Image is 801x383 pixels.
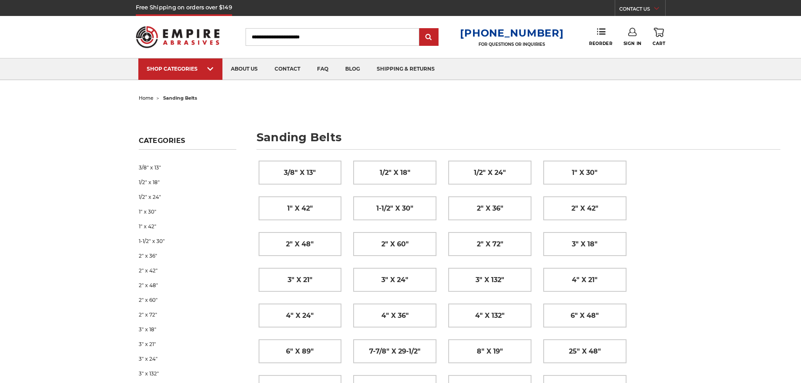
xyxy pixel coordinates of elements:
span: 2" x 48" [286,237,314,251]
a: 4" x 24" [259,304,341,327]
span: 3" x 24" [381,273,408,287]
a: 4" x 36" [354,304,436,327]
a: Cart [653,28,665,46]
a: 1/2" x 18" [139,175,236,190]
span: 1" x 30" [572,166,597,180]
a: 7-7/8" x 29-1/2" [354,340,436,363]
h1: sanding belts [256,132,780,150]
a: 6" x 48" [544,304,626,327]
a: 1/2" x 24" [449,161,531,184]
a: 1" x 30" [139,204,236,219]
a: 2" x 48" [259,232,341,256]
a: 3" x 132" [139,366,236,381]
span: 1" x 42" [287,201,313,216]
span: 1-1/2" x 30" [376,201,413,216]
a: 3" x 21" [139,337,236,351]
span: 4" x 21" [572,273,597,287]
p: FOR QUESTIONS OR INQUIRIES [460,42,563,47]
a: shipping & returns [368,58,443,80]
a: 2" x 36" [139,248,236,263]
a: Reorder [589,28,612,46]
h5: Categories [139,137,236,150]
a: 2" x 72" [139,307,236,322]
a: about us [222,58,266,80]
a: 2" x 42" [139,263,236,278]
span: 3" x 21" [288,273,312,287]
a: 1" x 42" [259,197,341,220]
a: 2" x 60" [139,293,236,307]
a: 3/8" x 13" [139,160,236,175]
a: 3" x 24" [139,351,236,366]
a: 2" x 72" [449,232,531,256]
span: 4" x 24" [286,309,314,323]
img: Empire Abrasives [136,21,220,53]
span: Cart [653,41,665,46]
a: 4" x 132" [449,304,531,327]
span: Reorder [589,41,612,46]
span: 25" x 48" [569,344,601,359]
span: Sign In [624,41,642,46]
a: 1-1/2" x 30" [354,197,436,220]
span: 2" x 60" [381,237,409,251]
span: 7-7/8" x 29-1/2" [369,344,420,359]
input: Submit [420,29,437,46]
a: 2" x 42" [544,197,626,220]
a: 3" x 18" [139,322,236,337]
span: 1/2" x 18" [380,166,410,180]
a: contact [266,58,309,80]
span: 6" x 48" [571,309,599,323]
a: 3" x 18" [544,232,626,256]
a: 2" x 48" [139,278,236,293]
span: 8" x 19" [477,344,503,359]
span: 6" x 89" [286,344,314,359]
a: 2" x 60" [354,232,436,256]
span: 4" x 132" [475,309,505,323]
a: 1/2" x 24" [139,190,236,204]
a: 4" x 21" [544,268,626,291]
a: 3" x 132" [449,268,531,291]
span: 3" x 18" [572,237,597,251]
a: 1/2" x 18" [354,161,436,184]
a: 2" x 36" [449,197,531,220]
a: 3" x 24" [354,268,436,291]
span: 2" x 42" [571,201,598,216]
a: home [139,95,153,101]
a: [PHONE_NUMBER] [460,27,563,39]
div: SHOP CATEGORIES [147,66,214,72]
a: blog [337,58,368,80]
span: sanding belts [163,95,197,101]
a: faq [309,58,337,80]
a: 8" x 19" [449,340,531,363]
span: 2" x 36" [477,201,503,216]
span: 1/2" x 24" [474,166,506,180]
a: 3" x 21" [259,268,341,291]
a: 1-1/2" x 30" [139,234,236,248]
a: 6" x 89" [259,340,341,363]
span: 3/8" x 13" [284,166,316,180]
a: 1" x 30" [544,161,626,184]
span: 4" x 36" [381,309,409,323]
a: 3/8" x 13" [259,161,341,184]
span: 3" x 132" [476,273,504,287]
span: 2" x 72" [477,237,503,251]
a: 25" x 48" [544,340,626,363]
a: CONTACT US [619,4,665,16]
a: 1" x 42" [139,219,236,234]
